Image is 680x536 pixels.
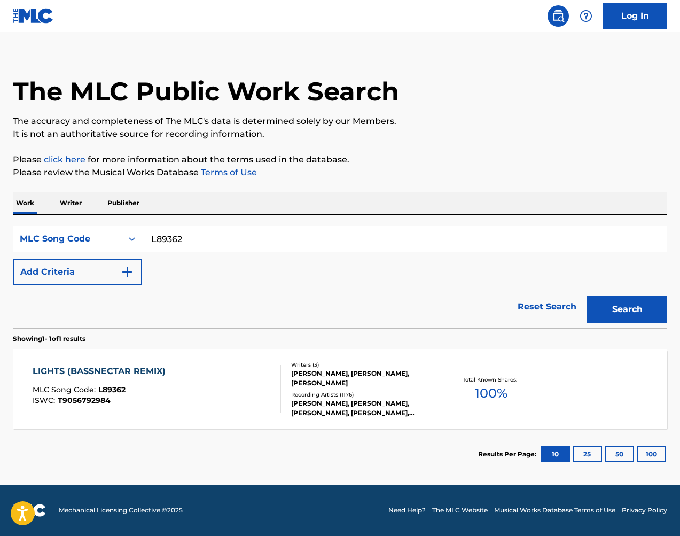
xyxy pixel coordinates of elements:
[13,259,142,285] button: Add Criteria
[388,506,426,515] a: Need Help?
[478,449,539,459] p: Results Per Page:
[512,295,582,319] a: Reset Search
[199,167,257,177] a: Terms of Use
[463,376,520,384] p: Total Known Shares:
[13,349,667,429] a: LIGHTS (BASSNECTAR REMIX)MLC Song Code:L89362ISWC:T9056792984Writers (3)[PERSON_NAME], [PERSON_NA...
[104,192,143,214] p: Publisher
[603,3,667,29] a: Log In
[587,296,667,323] button: Search
[291,391,436,399] div: Recording Artists ( 1176 )
[57,192,85,214] p: Writer
[58,395,111,405] span: T9056792984
[13,166,667,179] p: Please review the Musical Works Database
[541,446,570,462] button: 10
[13,504,46,517] img: logo
[33,365,171,378] div: LIGHTS (BASSNECTAR REMIX)
[552,10,565,22] img: search
[98,385,126,394] span: L89362
[33,395,58,405] span: ISWC :
[13,8,54,24] img: MLC Logo
[291,399,436,418] div: [PERSON_NAME], [PERSON_NAME], [PERSON_NAME], [PERSON_NAME], [PERSON_NAME]
[432,506,488,515] a: The MLC Website
[13,334,85,344] p: Showing 1 - 1 of 1 results
[573,446,602,462] button: 25
[605,446,634,462] button: 50
[13,192,37,214] p: Work
[575,5,597,27] div: Help
[622,506,667,515] a: Privacy Policy
[13,128,667,141] p: It is not an authoritative source for recording information.
[637,446,666,462] button: 100
[13,153,667,166] p: Please for more information about the terms used in the database.
[13,75,399,107] h1: The MLC Public Work Search
[291,361,436,369] div: Writers ( 3 )
[44,154,85,165] a: click here
[13,226,667,328] form: Search Form
[33,385,98,394] span: MLC Song Code :
[20,232,116,245] div: MLC Song Code
[494,506,615,515] a: Musical Works Database Terms of Use
[627,485,680,536] iframe: Chat Widget
[13,115,667,128] p: The accuracy and completeness of The MLC's data is determined solely by our Members.
[580,10,592,22] img: help
[548,5,569,27] a: Public Search
[291,369,436,388] div: [PERSON_NAME], [PERSON_NAME], [PERSON_NAME]
[59,506,183,515] span: Mechanical Licensing Collective © 2025
[121,266,134,278] img: 9d2ae6d4665cec9f34b9.svg
[475,384,507,403] span: 100 %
